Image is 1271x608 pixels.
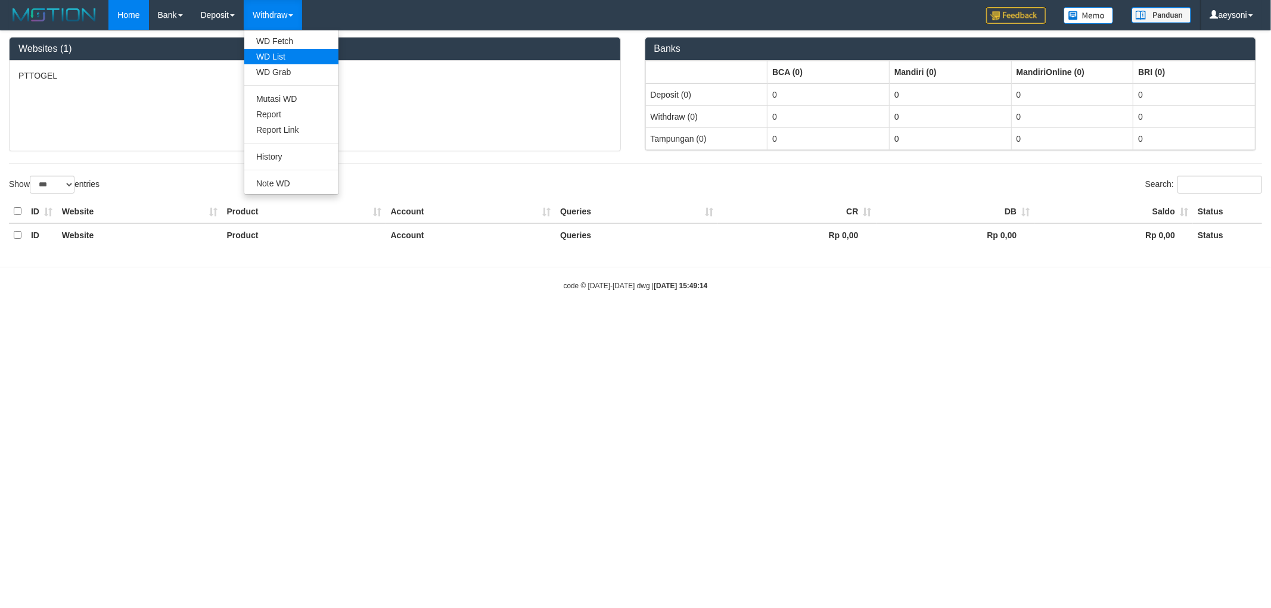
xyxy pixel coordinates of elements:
td: Deposit (0) [645,83,767,106]
img: panduan.png [1132,7,1191,23]
th: Account [386,223,555,247]
td: 0 [1133,105,1256,127]
a: WD Grab [244,64,338,80]
a: Mutasi WD [244,91,338,107]
td: Tampungan (0) [645,127,767,149]
h3: Websites (1) [18,43,611,54]
th: Queries [555,223,718,247]
td: 0 [767,83,890,106]
td: 0 [889,105,1011,127]
td: 0 [1133,83,1256,106]
a: Report [244,107,338,122]
td: Withdraw (0) [645,105,767,127]
th: Account [386,200,555,223]
a: WD List [244,49,338,64]
th: Product [222,200,386,223]
td: 0 [767,127,890,149]
td: 0 [1011,127,1133,149]
small: code © [DATE]-[DATE] dwg | [564,282,708,290]
th: Saldo [1034,200,1193,223]
label: Search: [1145,176,1262,194]
th: ID [26,200,57,223]
select: Showentries [30,176,74,194]
th: Website [57,223,222,247]
th: Status [1193,223,1262,247]
a: WD Fetch [244,33,338,49]
a: Note WD [244,176,338,191]
th: Product [222,223,386,247]
th: Group: activate to sort column ascending [1133,61,1256,83]
p: PTTOGEL [18,70,611,82]
a: Report Link [244,122,338,138]
th: Group: activate to sort column ascending [645,61,767,83]
img: Button%20Memo.svg [1064,7,1114,24]
td: 0 [767,105,890,127]
td: 0 [1133,127,1256,149]
th: Rp 0,00 [1034,223,1193,247]
th: Queries [555,200,718,223]
th: ID [26,223,57,247]
th: Group: activate to sort column ascending [1011,61,1133,83]
th: Rp 0,00 [877,223,1035,247]
img: MOTION_logo.png [9,6,100,24]
h3: Banks [654,43,1247,54]
td: 0 [889,127,1011,149]
input: Search: [1177,176,1262,194]
label: Show entries [9,176,100,194]
strong: [DATE] 15:49:14 [654,282,707,290]
a: History [244,149,338,164]
th: Group: activate to sort column ascending [889,61,1011,83]
th: Group: activate to sort column ascending [767,61,890,83]
th: Rp 0,00 [718,223,877,247]
td: 0 [1011,83,1133,106]
img: Feedback.jpg [986,7,1046,24]
td: 0 [1011,105,1133,127]
th: Status [1193,200,1262,223]
th: Website [57,200,222,223]
td: 0 [889,83,1011,106]
th: DB [877,200,1035,223]
th: CR [718,200,877,223]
